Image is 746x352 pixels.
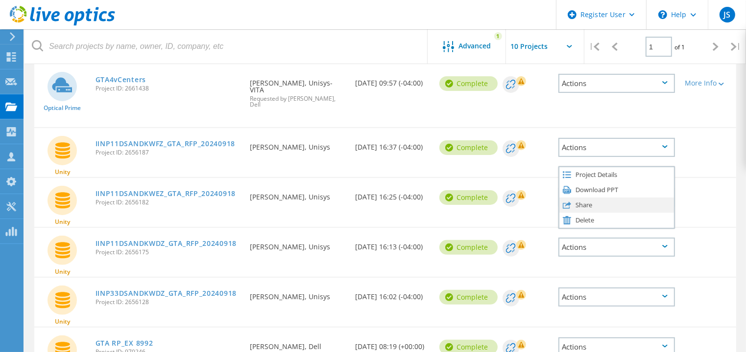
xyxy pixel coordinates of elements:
[350,228,434,260] div: [DATE] 16:13 (-04:00)
[558,238,675,257] div: Actions
[559,213,674,228] div: Delete
[350,278,434,310] div: [DATE] 16:02 (-04:00)
[674,43,685,51] span: of 1
[245,64,350,117] div: [PERSON_NAME], Unisys-VITA
[55,169,70,175] span: Unity
[96,290,237,297] a: IINP33DSANDKWDZ_GTA_RFP_20240918
[96,150,240,155] span: Project ID: 2656187
[245,278,350,310] div: [PERSON_NAME], Unisys
[96,340,153,347] a: GTA RP_EX 8992
[439,140,498,155] div: Complete
[44,105,81,111] span: Optical Prime
[439,290,498,305] div: Complete
[55,319,70,325] span: Unity
[558,138,675,157] div: Actions
[96,86,240,91] span: Project ID: 2661438
[439,190,498,205] div: Complete
[559,198,674,213] div: Share
[96,299,240,305] span: Project ID: 2656128
[10,21,115,27] a: Live Optics Dashboard
[96,199,240,205] span: Project ID: 2656182
[55,269,70,275] span: Unity
[723,11,730,19] span: JS
[558,74,675,93] div: Actions
[55,219,70,225] span: Unity
[96,249,240,255] span: Project ID: 2656175
[559,182,674,198] div: Download PPT
[459,43,491,49] span: Advanced
[245,128,350,160] div: [PERSON_NAME], Unisys
[439,240,498,255] div: Complete
[350,178,434,210] div: [DATE] 16:25 (-04:00)
[96,190,236,197] a: IINP11DSANDKWEZ_GTA_RFP_20240918
[350,128,434,160] div: [DATE] 16:37 (-04:00)
[96,76,146,83] a: GTA4vCenters
[24,29,428,64] input: Search projects by name, owner, ID, company, etc
[726,29,746,64] div: |
[584,29,604,64] div: |
[558,287,675,307] div: Actions
[96,240,237,247] a: IINP11DSANDKWDZ_GTA_RFP_20240918
[250,96,345,108] span: Requested by [PERSON_NAME], Dell
[559,167,674,182] div: Project Details
[350,64,434,96] div: [DATE] 09:57 (-04:00)
[658,10,667,19] svg: \n
[439,76,498,91] div: Complete
[685,80,731,87] div: More Info
[96,140,235,147] a: IINP11DSANDKWFZ_GTA_RFP_20240918
[245,228,350,260] div: [PERSON_NAME], Unisys
[245,178,350,210] div: [PERSON_NAME], Unisys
